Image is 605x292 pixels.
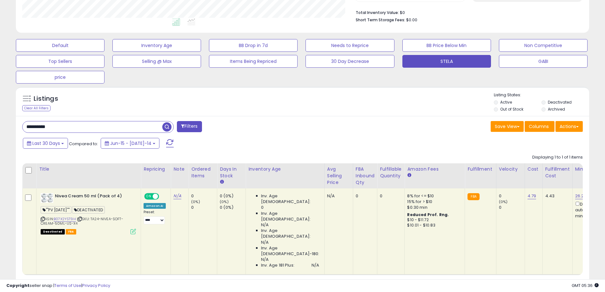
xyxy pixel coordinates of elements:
span: | SKU: TA24-NIVEA-SOFT-CREAM-50ML-US-X4 [41,216,123,226]
span: Inv. Age [DEMOGRAPHIC_DATA]: [261,211,319,222]
span: Inv. Age [DEMOGRAPHIC_DATA]: [261,228,319,239]
button: 30 Day Decrease [306,55,394,68]
span: Compared to: [69,141,98,147]
span: 0 [261,205,264,210]
span: ""PV [DATE]"" [41,206,71,214]
div: seller snap | | [6,283,110,289]
small: (0%) [220,199,229,204]
button: Inventory Age [112,39,201,52]
a: B07X2YST9H [54,216,76,222]
label: Deactivated [548,99,572,105]
b: Nivea Cream 50 ml (Pack of 4) [55,193,132,201]
div: 15% for > $10 [407,199,460,205]
span: ON [145,194,153,199]
div: Clear All Filters [22,105,50,111]
b: Total Inventory Value: [356,10,399,15]
div: 0 [191,193,217,199]
div: $0.30 min [407,205,460,210]
h5: Listings [34,94,58,103]
button: BB Price Below Min [402,39,491,52]
div: Fulfillment [467,166,493,173]
a: 4.79 [528,193,536,199]
button: GABI [499,55,588,68]
div: Amazon AI [144,203,166,209]
small: (0%) [191,199,200,204]
span: Inv. Age [DEMOGRAPHIC_DATA]: [261,193,319,205]
label: Archived [548,106,565,112]
span: DEACTIVATED [72,206,105,214]
div: Repricing [144,166,168,173]
label: Out of Stock [500,106,523,112]
button: Default [16,39,104,52]
div: 0 (0%) [220,205,245,210]
button: Filters [177,121,202,132]
div: Inventory Age [248,166,321,173]
span: N/A [261,257,269,262]
button: Jun-15 - [DATE]-14 [101,138,159,149]
div: Amazon Fees [407,166,462,173]
div: 0 [356,193,373,199]
div: 0 [499,193,525,199]
span: Inv. Age 181 Plus: [261,262,294,268]
span: 2025-08-14 05:36 GMT [572,282,599,289]
button: price [16,71,104,84]
div: N/A [327,193,348,199]
div: 0 (0%) [220,193,245,199]
small: (0%) [499,199,508,204]
div: $10.01 - $10.83 [407,223,460,228]
span: N/A [312,262,319,268]
button: Items Being Repriced [209,55,298,68]
div: 0 [499,205,525,210]
button: Non Competitive [499,39,588,52]
a: 26.29 [575,193,587,199]
button: STELA [402,55,491,68]
div: ASIN: [41,193,136,234]
div: Title [39,166,138,173]
button: Save View [491,121,524,132]
span: N/A [261,222,269,228]
div: Preset: [144,210,166,224]
button: BB Drop in 7d [209,39,298,52]
div: $10 - $11.72 [407,217,460,223]
button: Actions [555,121,583,132]
strong: Copyright [6,282,30,289]
span: Inv. Age [DEMOGRAPHIC_DATA]-180: [261,245,319,257]
button: Needs to Reprice [306,39,394,52]
div: Displaying 1 to 1 of 1 items [532,154,583,160]
div: Velocity [499,166,522,173]
span: FBA [66,229,77,234]
div: Avg Selling Price [327,166,350,186]
span: OFF [158,194,168,199]
div: Note [173,166,186,173]
div: 0 [191,205,217,210]
div: Fulfillment Cost [545,166,570,179]
li: $0 [356,8,578,16]
div: 0 [380,193,400,199]
button: Top Sellers [16,55,104,68]
span: Jun-15 - [DATE]-14 [110,140,151,146]
button: Selling @ Max [112,55,201,68]
img: 41jnEOLov6L._SL40_.jpg [41,193,53,203]
div: Cost [528,166,540,173]
button: Columns [525,121,555,132]
div: 8% for <= $10 [407,193,460,199]
label: Active [500,99,512,105]
a: Terms of Use [54,282,81,289]
div: Fulfillable Quantity [380,166,402,179]
div: Ordered Items [191,166,214,179]
b: Short Term Storage Fees: [356,17,405,23]
small: FBA [467,193,479,200]
span: Columns [529,123,549,130]
span: $0.00 [406,17,417,23]
small: Amazon Fees. [407,173,411,178]
button: Last 30 Days [23,138,68,149]
p: Listing States: [494,92,589,98]
b: Reduced Prof. Rng. [407,212,449,217]
div: FBA inbound Qty [356,166,375,186]
a: Privacy Policy [82,282,110,289]
span: Last 30 Days [32,140,60,146]
a: N/A [173,193,181,199]
span: N/A [261,240,269,245]
div: Days In Stock [220,166,243,179]
div: 4.43 [545,193,568,199]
